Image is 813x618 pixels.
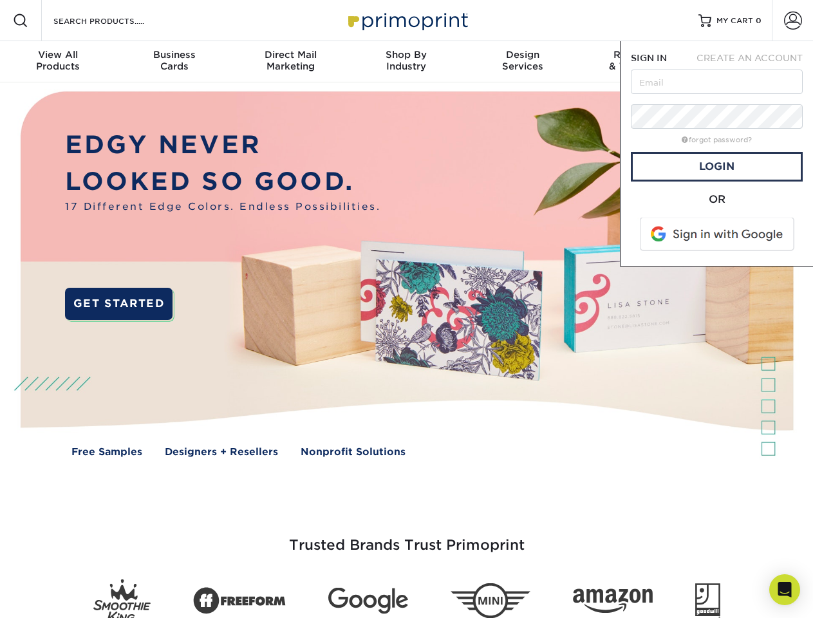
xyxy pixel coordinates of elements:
span: Business [116,49,232,61]
a: Nonprofit Solutions [301,445,406,460]
span: CREATE AN ACCOUNT [696,53,803,63]
div: Industry [348,49,464,72]
span: Design [465,49,581,61]
a: GET STARTED [65,288,173,320]
a: DesignServices [465,41,581,82]
span: Resources [581,49,696,61]
span: 0 [756,16,762,25]
img: Amazon [573,589,653,613]
img: Google [328,588,408,614]
p: LOOKED SO GOOD. [65,164,380,200]
div: Marketing [232,49,348,72]
span: MY CART [716,15,753,26]
a: Shop ByIndustry [348,41,464,82]
div: & Templates [581,49,696,72]
img: Goodwill [695,583,720,618]
input: SEARCH PRODUCTS..... [52,13,178,28]
a: Login [631,152,803,182]
div: Open Intercom Messenger [769,574,800,605]
a: BusinessCards [116,41,232,82]
a: Direct MailMarketing [232,41,348,82]
a: Designers + Resellers [165,445,278,460]
iframe: Google Customer Reviews [3,579,109,613]
a: forgot password? [682,136,752,144]
a: Free Samples [71,445,142,460]
div: Cards [116,49,232,72]
p: EDGY NEVER [65,127,380,164]
a: Resources& Templates [581,41,696,82]
span: SIGN IN [631,53,667,63]
span: Direct Mail [232,49,348,61]
div: OR [631,192,803,207]
h3: Trusted Brands Trust Primoprint [30,506,783,569]
img: Primoprint [342,6,471,34]
div: Services [465,49,581,72]
span: 17 Different Edge Colors. Endless Possibilities. [65,200,380,214]
span: Shop By [348,49,464,61]
input: Email [631,70,803,94]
